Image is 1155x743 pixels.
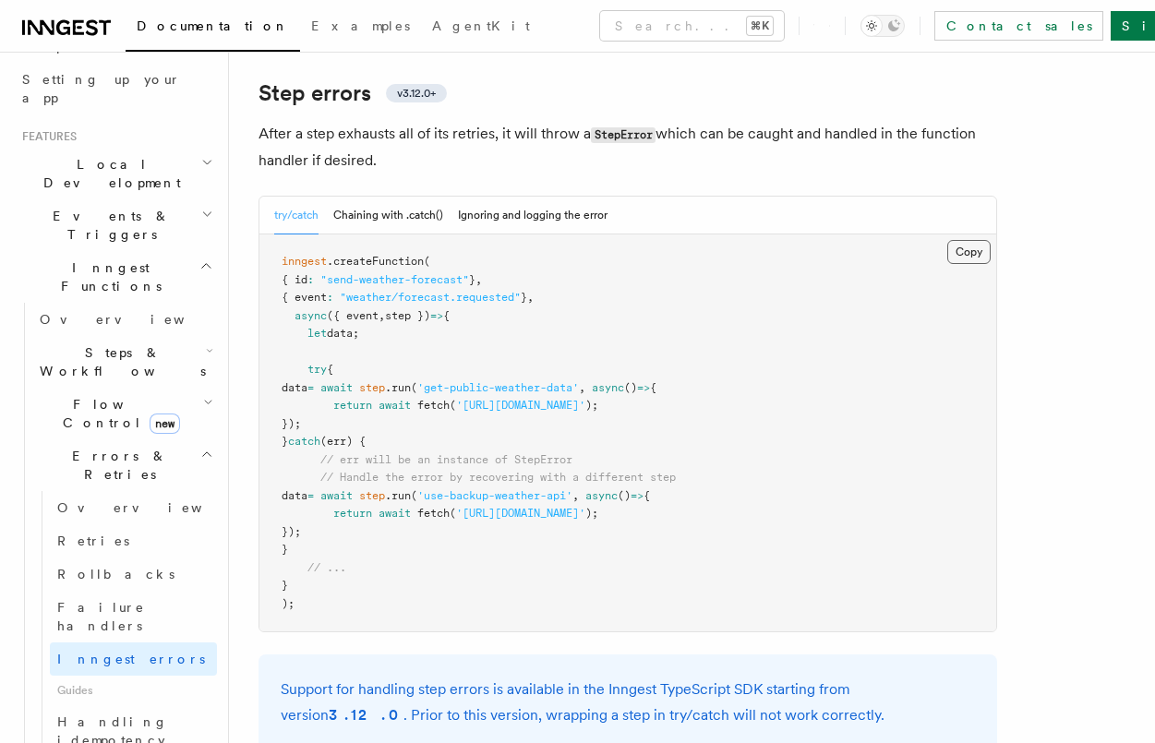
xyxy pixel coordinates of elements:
[50,557,217,591] a: Rollbacks
[637,381,650,394] span: =>
[379,309,385,322] span: ,
[340,291,521,304] span: "weather/forecast.requested"
[282,273,307,286] span: { id
[40,312,230,327] span: Overview
[320,273,469,286] span: "send-weather-forecast"
[282,255,327,268] span: inngest
[282,291,327,304] span: { event
[15,251,217,303] button: Inngest Functions
[282,489,307,502] span: data
[860,15,905,37] button: Toggle dark mode
[411,489,417,502] span: (
[32,336,217,388] button: Steps & Workflows
[624,381,637,394] span: ()
[379,507,411,520] span: await
[274,197,319,234] button: try/catch
[307,363,327,376] span: try
[282,543,288,556] span: }
[592,381,624,394] span: async
[432,18,530,33] span: AgentKit
[282,525,301,538] span: });
[417,489,572,502] span: 'use-backup-weather-api'
[307,561,346,574] span: // ...
[15,129,77,144] span: Features
[527,291,534,304] span: ,
[15,155,201,192] span: Local Development
[288,435,320,448] span: catch
[281,677,975,728] p: Support for handling step errors is available in the Inngest TypeScript SDK starting from version...
[32,303,217,336] a: Overview
[579,381,585,394] span: ,
[300,6,421,50] a: Examples
[385,381,411,394] span: .run
[450,399,456,412] span: (
[443,309,450,322] span: {
[259,121,997,174] p: After a step exhausts all of its retries, it will throw a which can be caught and handled in the ...
[417,399,450,412] span: fetch
[397,86,436,101] span: v3.12.0+
[320,435,366,448] span: (err) {
[320,453,572,466] span: // err will be an instance of StepError
[32,447,200,484] span: Errors & Retries
[333,399,372,412] span: return
[32,343,206,380] span: Steps & Workflows
[359,381,385,394] span: step
[50,642,217,676] a: Inngest errors
[458,197,608,234] button: Ignoring and logging the error
[417,381,579,394] span: 'get-public-weather-data'
[421,6,541,50] a: AgentKit
[359,489,385,502] span: step
[32,388,217,439] button: Flow Controlnew
[282,417,301,430] span: });
[585,489,618,502] span: async
[747,17,773,35] kbd: ⌘K
[600,11,784,41] button: Search...⌘K
[650,381,656,394] span: {
[450,507,456,520] span: (
[137,18,289,33] span: Documentation
[947,240,991,264] button: Copy
[307,381,314,394] span: =
[333,197,443,234] button: Chaining with .catch()
[15,207,201,244] span: Events & Triggers
[57,533,129,548] span: Retries
[591,127,656,143] code: StepError
[15,148,217,199] button: Local Development
[57,600,145,633] span: Failure handlers
[15,63,217,114] a: Setting up your app
[585,507,598,520] span: );
[126,6,300,52] a: Documentation
[282,597,295,610] span: );
[333,507,372,520] span: return
[57,500,247,515] span: Overview
[618,489,631,502] span: ()
[572,489,579,502] span: ,
[329,706,403,724] strong: 3.12.0
[327,327,359,340] span: data;
[424,255,430,268] span: (
[385,489,411,502] span: .run
[150,413,180,434] span: new
[32,439,217,491] button: Errors & Retries
[22,72,181,105] span: Setting up your app
[456,507,585,520] span: '[URL][DOMAIN_NAME]'
[469,273,475,286] span: }
[430,309,443,322] span: =>
[311,18,410,33] span: Examples
[259,80,447,106] a: Step errorsv3.12.0+
[320,489,353,502] span: await
[327,291,333,304] span: :
[385,309,430,322] span: step })
[307,273,314,286] span: :
[307,327,327,340] span: let
[644,489,650,502] span: {
[307,489,314,502] span: =
[50,676,217,705] span: Guides
[15,258,199,295] span: Inngest Functions
[15,199,217,251] button: Events & Triggers
[50,524,217,557] a: Retries
[379,399,411,412] span: await
[282,381,307,394] span: data
[327,363,333,376] span: {
[327,255,424,268] span: .createFunction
